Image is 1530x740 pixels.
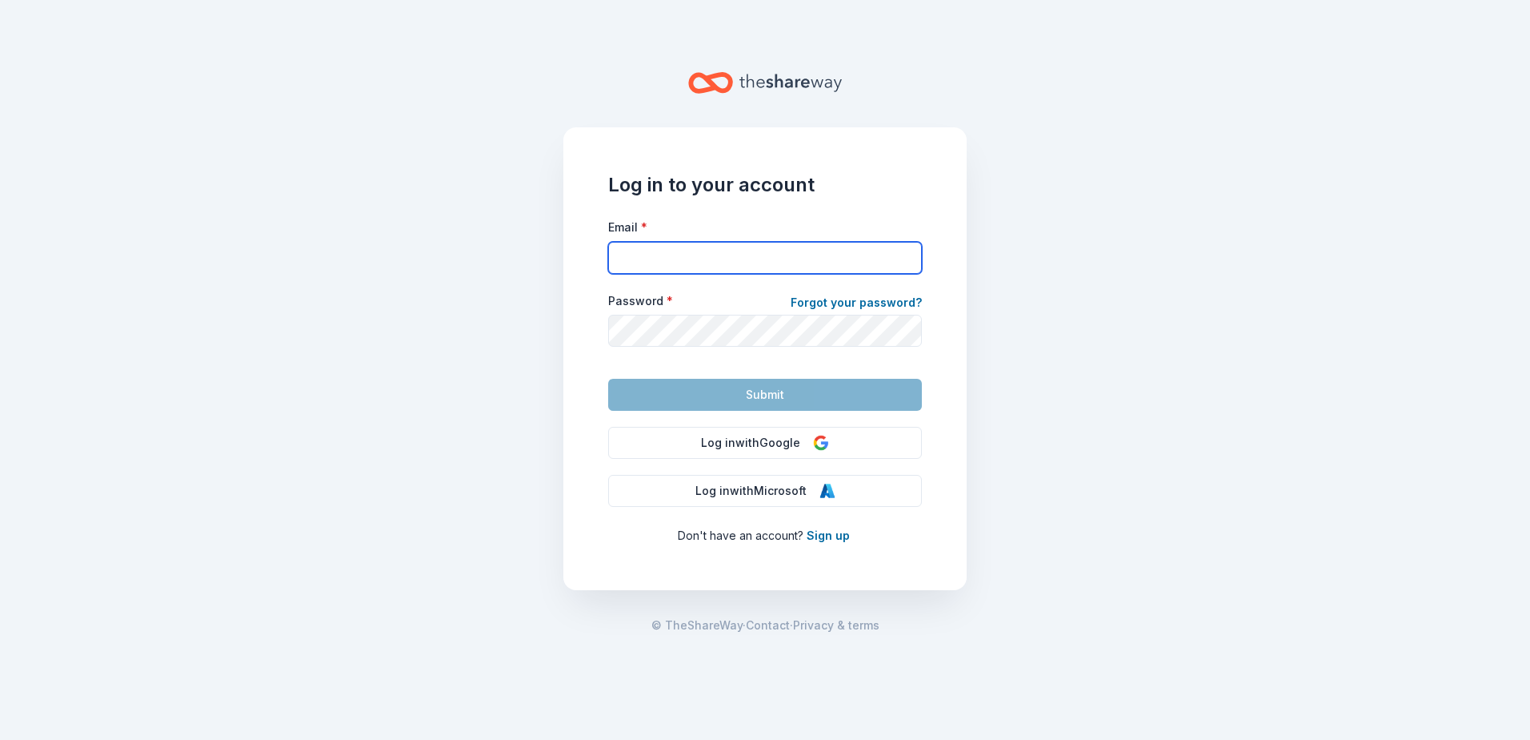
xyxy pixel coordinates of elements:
[688,64,842,102] a: Home
[608,172,922,198] h1: Log in to your account
[813,435,829,451] img: Google Logo
[793,616,879,635] a: Privacy & terms
[651,616,879,635] span: · ·
[608,427,922,459] button: Log inwithGoogle
[807,529,850,542] a: Sign up
[678,529,803,542] span: Don ' t have an account?
[819,483,835,499] img: Microsoft Logo
[651,618,743,632] span: © TheShareWay
[608,293,673,309] label: Password
[746,616,790,635] a: Contact
[608,475,922,507] button: Log inwithMicrosoft
[791,293,922,316] a: Forgot your password?
[608,219,647,235] label: Email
